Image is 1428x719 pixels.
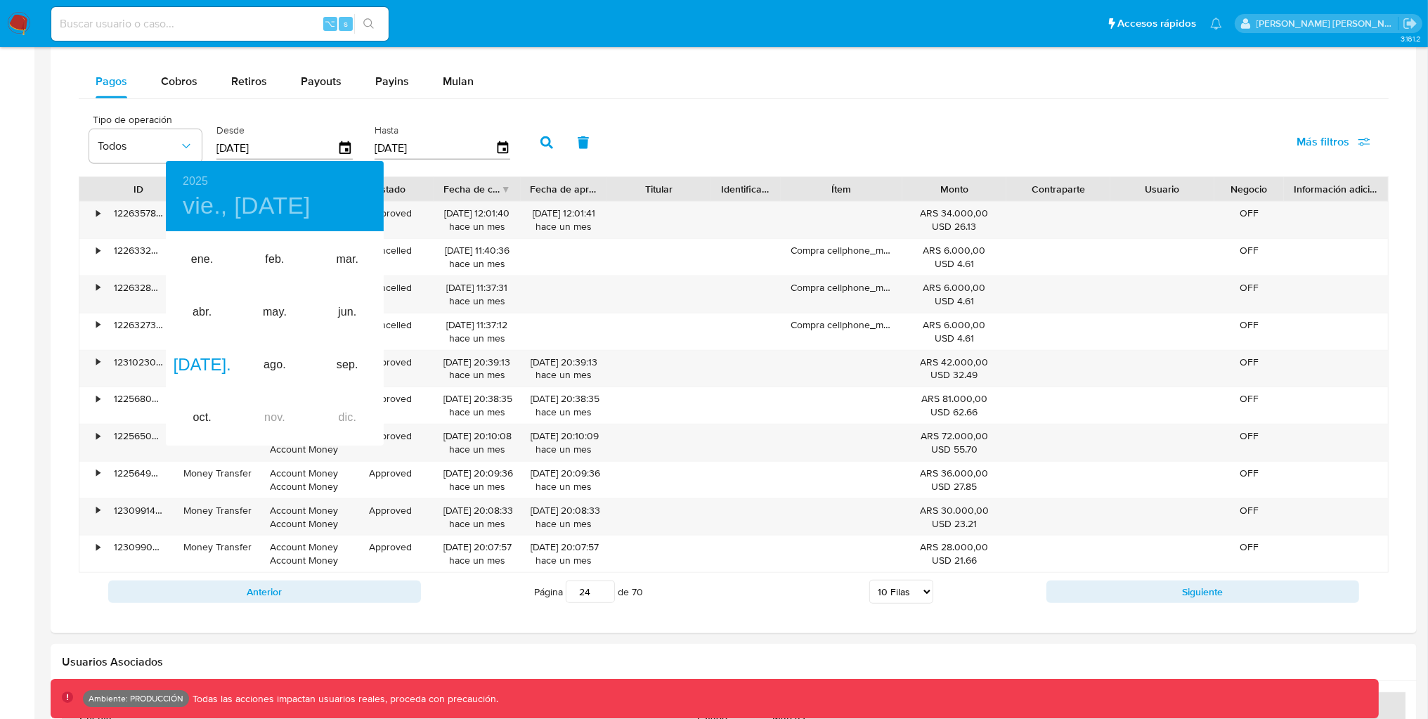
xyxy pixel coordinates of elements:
[166,286,238,339] div: abr.
[183,171,208,191] button: 2025
[238,286,311,339] div: may.
[166,233,238,286] div: ene.
[311,233,384,286] div: mar.
[238,339,311,391] div: ago.
[166,339,238,391] div: [DATE].
[183,191,311,221] button: vie., [DATE]
[311,286,384,339] div: jun.
[311,339,384,391] div: sep.
[166,391,238,444] div: oct.
[238,233,311,286] div: feb.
